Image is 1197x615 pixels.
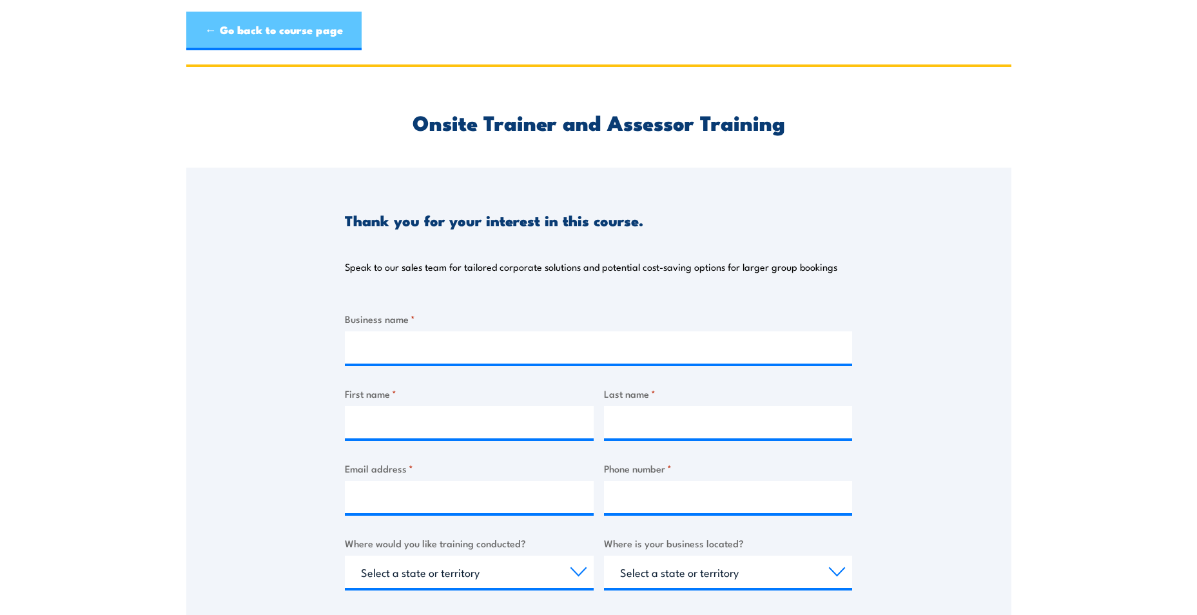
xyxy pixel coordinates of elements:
a: ← Go back to course page [186,12,362,50]
label: Where is your business located? [604,536,853,551]
label: Business name [345,311,852,326]
label: Phone number [604,461,853,476]
label: First name [345,386,594,401]
h2: Onsite Trainer and Assessor Training [345,113,852,131]
h3: Thank you for your interest in this course. [345,213,643,228]
p: Speak to our sales team for tailored corporate solutions and potential cost-saving options for la... [345,260,837,273]
label: Last name [604,386,853,401]
label: Where would you like training conducted? [345,536,594,551]
label: Email address [345,461,594,476]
